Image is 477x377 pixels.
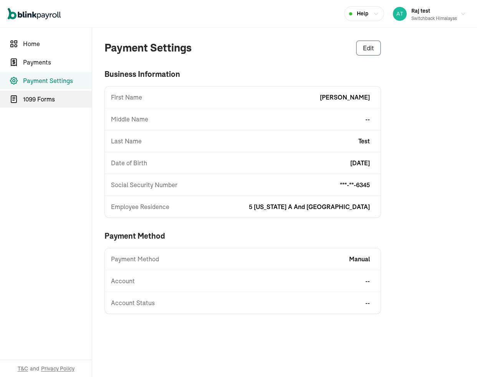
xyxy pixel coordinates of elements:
[349,254,370,264] span: manual
[111,298,155,307] span: Account Status
[104,230,381,242] h3: payment method
[249,202,370,211] span: 5 [US_STATE] a and [GEOGRAPHIC_DATA]
[18,365,28,372] span: T&C
[23,95,92,104] span: 1099 Forms
[390,4,469,23] button: Raj testSwitchback Himalayas
[344,6,384,21] button: Help
[111,93,142,102] span: First Name
[104,40,192,56] h3: Payment Settings
[41,365,75,372] span: Privacy Policy
[111,202,169,211] span: Employee Residence
[23,39,92,48] span: Home
[111,158,147,168] span: Date of Birth
[23,76,92,85] span: Payment Settings
[104,68,381,80] h3: business information
[356,40,381,56] button: Edit
[111,254,159,264] span: Payment Method
[111,115,148,124] span: Middle Name
[357,10,368,18] span: Help
[439,340,477,377] iframe: Chat Widget
[411,7,430,14] span: Raj test
[363,43,374,53] div: Edit
[111,180,177,189] span: Social Security Number
[365,276,370,286] span: --
[358,136,370,146] span: test
[111,276,135,286] span: Account
[320,93,370,102] span: [PERSON_NAME]
[365,115,370,124] span: --
[350,158,370,168] span: [DATE]
[8,3,61,25] nav: Global
[23,58,92,67] span: Payments
[365,298,370,307] span: --
[411,15,457,22] div: Switchback Himalayas
[111,136,142,146] span: Last Name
